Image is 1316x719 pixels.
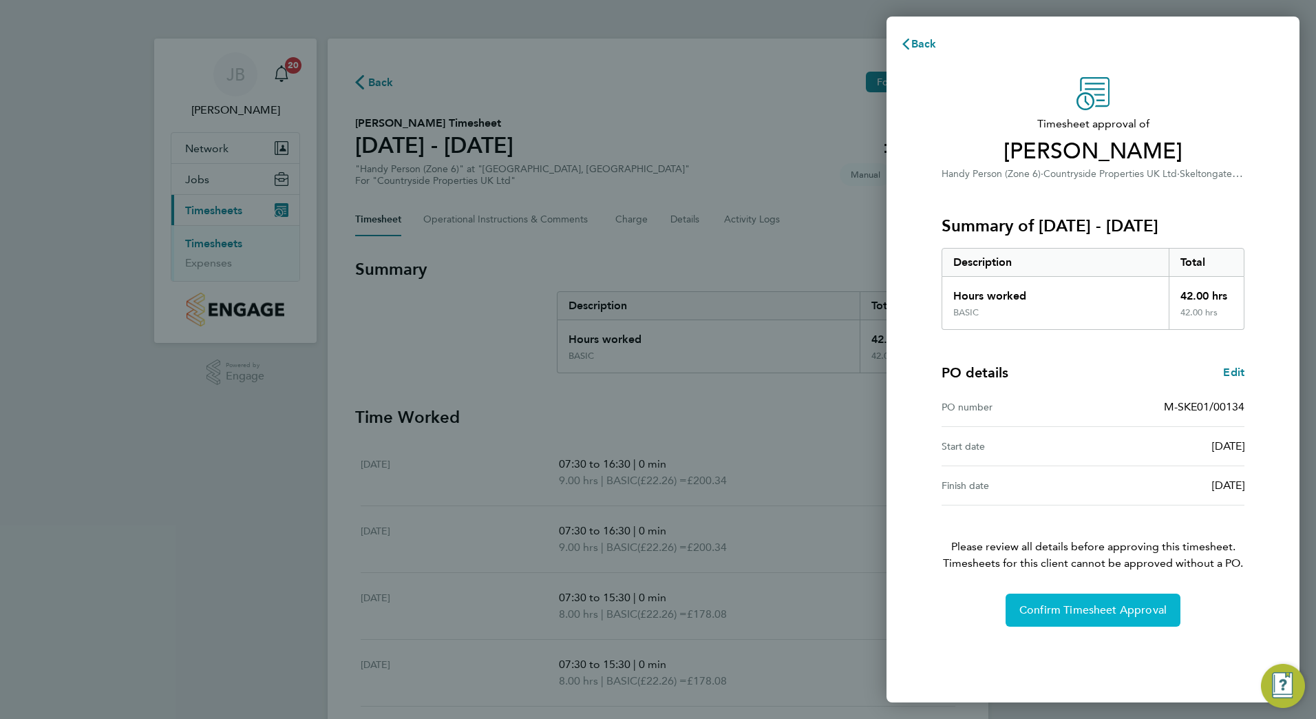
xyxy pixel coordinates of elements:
span: [PERSON_NAME] [942,138,1244,165]
span: M-SKE01/00134 [1164,400,1244,413]
h4: PO details [942,363,1008,382]
div: Summary of 18 - 24 Aug 2025 [942,248,1244,330]
span: Timesheet approval of [942,116,1244,132]
h3: Summary of [DATE] - [DATE] [942,215,1244,237]
button: Confirm Timesheet Approval [1006,594,1180,627]
div: Finish date [942,477,1093,494]
span: · [1041,168,1043,180]
div: Hours worked [942,277,1169,307]
div: PO number [942,399,1093,415]
div: [DATE] [1093,477,1244,494]
span: · [1177,168,1180,180]
div: Start date [942,438,1093,455]
div: 42.00 hrs [1169,277,1244,307]
div: BASIC [953,307,979,318]
a: Edit [1223,364,1244,381]
div: [DATE] [1093,438,1244,455]
span: Timesheets for this client cannot be approved without a PO. [925,555,1261,572]
span: Confirm Timesheet Approval [1019,603,1167,617]
span: Handy Person (Zone 6) [942,168,1041,180]
span: Edit [1223,366,1244,379]
span: Back [911,37,937,50]
button: Engage Resource Center [1261,664,1305,708]
div: Total [1169,249,1244,276]
div: Description [942,249,1169,276]
span: Countryside Properties UK Ltd [1043,168,1177,180]
div: 42.00 hrs [1169,307,1244,329]
button: Back [887,30,951,58]
p: Please review all details before approving this timesheet. [925,506,1261,572]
